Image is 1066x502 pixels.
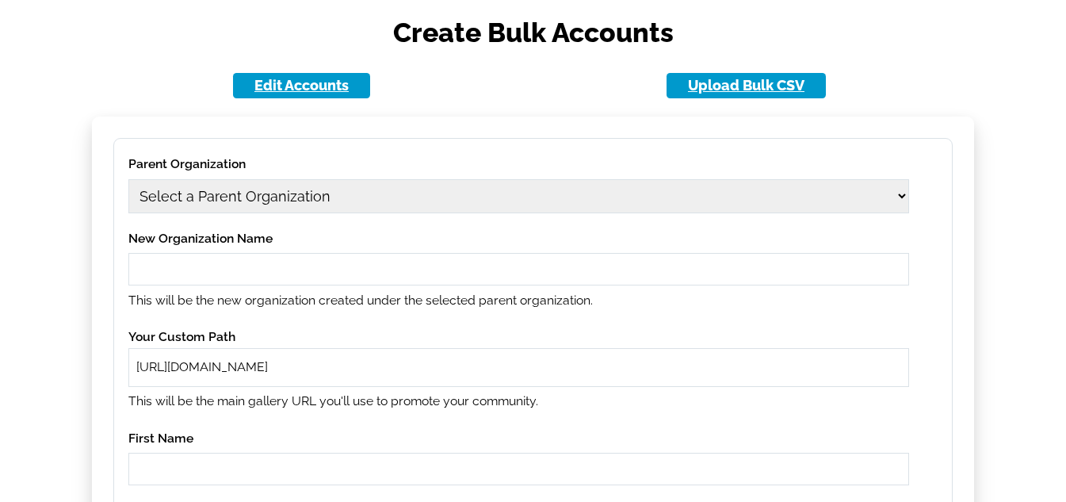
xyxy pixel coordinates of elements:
p: This will be the new organization created under the selected parent organization. [128,289,909,312]
p: This will be the main gallery URL you'll use to promote your community. [128,390,909,412]
label: Parent Organization [128,153,909,175]
label: New Organization Name [128,228,909,250]
a: Upload Bulk CSV [667,73,826,98]
a: Edit Accounts [233,73,370,98]
label: Your Custom Path [128,326,909,348]
h1: Create Bulk Accounts [92,13,974,52]
span: [URL][DOMAIN_NAME] [136,356,268,378]
label: First Name [128,427,909,450]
